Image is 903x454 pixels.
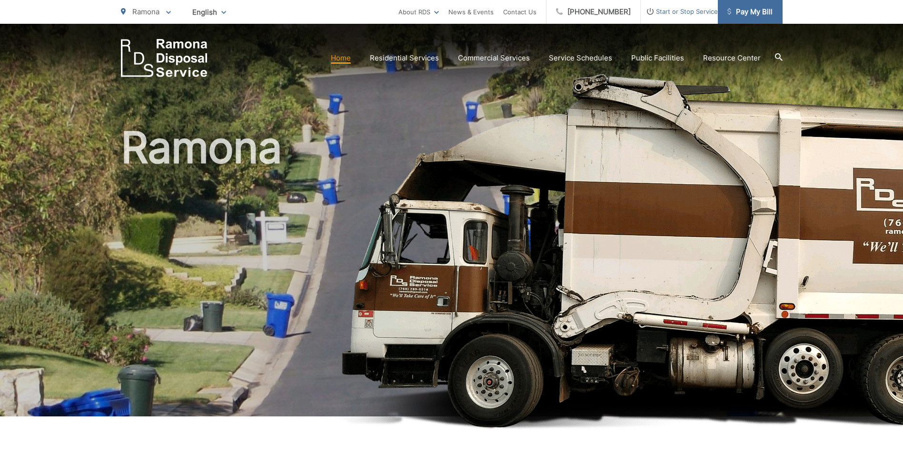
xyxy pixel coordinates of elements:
[631,52,684,64] a: Public Facilities
[121,124,783,425] h1: Ramona
[185,4,233,20] span: English
[503,6,536,18] a: Contact Us
[727,6,773,18] span: Pay My Bill
[370,52,439,64] a: Residential Services
[458,52,530,64] a: Commercial Services
[121,39,208,77] a: EDCD logo. Return to the homepage.
[703,52,761,64] a: Resource Center
[549,52,612,64] a: Service Schedules
[331,52,351,64] a: Home
[398,6,439,18] a: About RDS
[448,6,494,18] a: News & Events
[132,7,159,16] span: Ramona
